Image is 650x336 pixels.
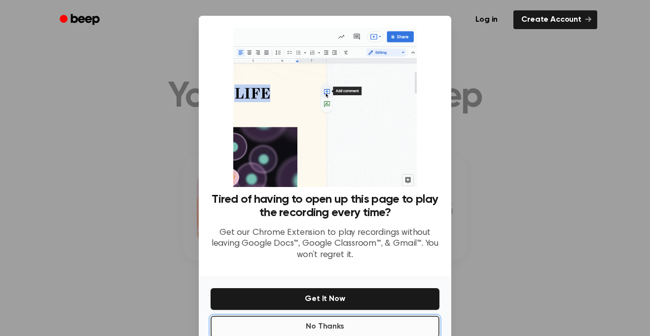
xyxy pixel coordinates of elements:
button: Get It Now [211,288,439,310]
a: Create Account [513,10,597,29]
img: Beep extension in action [233,28,416,187]
p: Get our Chrome Extension to play recordings without leaving Google Docs™, Google Classroom™, & Gm... [211,227,439,261]
a: Log in [466,8,507,31]
a: Beep [53,10,108,30]
h3: Tired of having to open up this page to play the recording every time? [211,193,439,220]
